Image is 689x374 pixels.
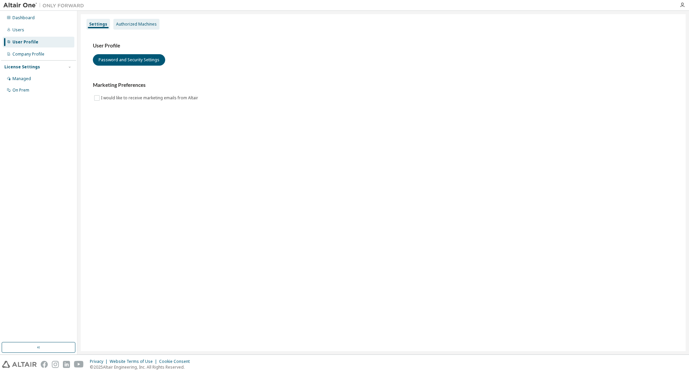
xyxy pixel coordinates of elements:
[159,359,194,364] div: Cookie Consent
[90,364,194,370] p: © 2025 Altair Engineering, Inc. All Rights Reserved.
[101,94,200,102] label: I would like to receive marketing emails from Altair
[12,27,24,33] div: Users
[90,359,110,364] div: Privacy
[12,39,38,45] div: User Profile
[12,15,35,21] div: Dashboard
[74,361,84,368] img: youtube.svg
[93,82,674,89] h3: Marketing Preferences
[3,2,87,9] img: Altair One
[63,361,70,368] img: linkedin.svg
[12,76,31,81] div: Managed
[110,359,159,364] div: Website Terms of Use
[52,361,59,368] img: instagram.svg
[93,42,674,49] h3: User Profile
[2,361,37,368] img: altair_logo.svg
[12,88,29,93] div: On Prem
[93,54,165,66] button: Password and Security Settings
[89,22,107,27] div: Settings
[4,64,40,70] div: License Settings
[12,52,44,57] div: Company Profile
[116,22,157,27] div: Authorized Machines
[41,361,48,368] img: facebook.svg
